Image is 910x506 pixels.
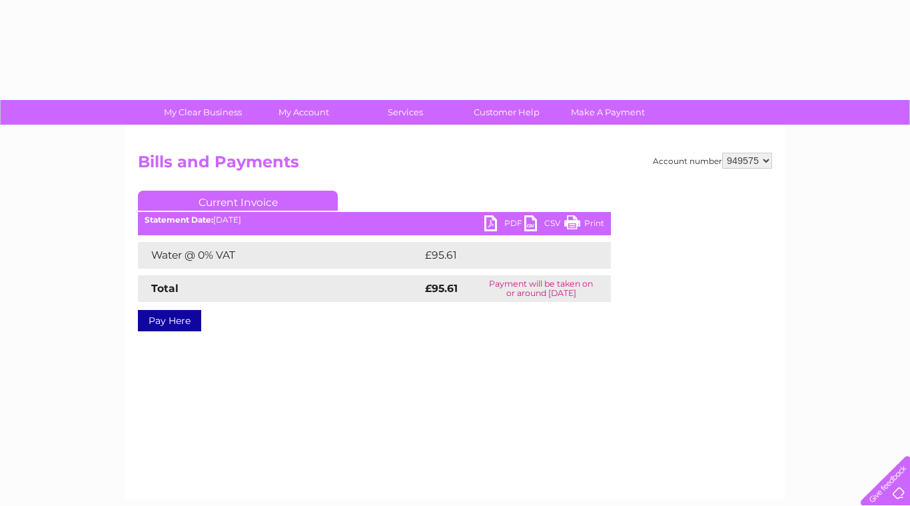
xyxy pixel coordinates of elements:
td: £95.61 [422,242,583,269]
strong: £95.61 [425,282,458,295]
a: My Account [249,100,359,125]
h2: Bills and Payments [138,153,772,178]
a: CSV [524,215,564,235]
a: Pay Here [138,310,201,331]
div: Account number [653,153,772,169]
b: Statement Date: [145,215,213,225]
a: PDF [484,215,524,235]
a: My Clear Business [148,100,258,125]
a: Current Invoice [138,191,338,211]
a: Make A Payment [553,100,663,125]
a: Customer Help [452,100,562,125]
div: [DATE] [138,215,611,225]
a: Services [350,100,460,125]
td: Water @ 0% VAT [138,242,422,269]
td: Payment will be taken on or around [DATE] [471,275,611,302]
a: Print [564,215,604,235]
strong: Total [151,282,179,295]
